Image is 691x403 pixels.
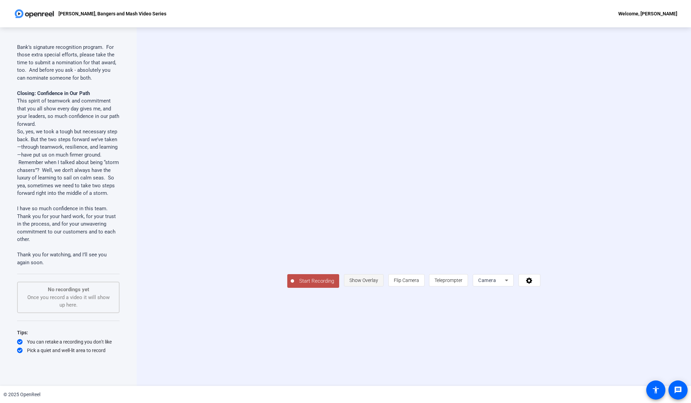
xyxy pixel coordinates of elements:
span: Flip Camera [394,278,419,283]
button: Teleprompter [429,274,468,286]
span: Camera [478,278,496,283]
div: Pick a quiet and well-lit area to record [17,347,120,354]
span: Show Overlay [349,278,378,283]
mat-icon: accessibility [652,386,660,394]
p: This spirit of teamwork and commitment that you all show every day gives me, and your leaders, so... [17,97,120,128]
div: Welcome, [PERSON_NAME] [618,10,677,18]
button: Flip Camera [388,274,425,286]
button: Show Overlay [344,274,384,286]
div: Tips: [17,328,120,337]
strong: Closing: Confidence in Our Path [17,90,90,96]
img: OpenReel logo [14,7,55,21]
button: Start Recording [287,274,339,288]
div: Once you record a video it will show up here. [25,286,112,309]
p: So, yes, we took a tough but necessary step back. But the two steps forward we’ve taken—through t... [17,128,120,197]
span: Start Recording [294,277,339,285]
p: Thank you for watching, and I’ll see you again soon. [17,251,120,266]
div: You can retake a recording you don’t like [17,338,120,345]
p: No recordings yet [25,286,112,294]
span: Teleprompter [434,278,462,283]
p: [PERSON_NAME], Bangers and Mash Video Series [58,10,166,18]
mat-icon: message [674,386,682,394]
p: I have so much confidence in this team. Thank you for your hard work, for your trust in the proce... [17,205,120,243]
div: © 2025 OpenReel [3,391,40,398]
